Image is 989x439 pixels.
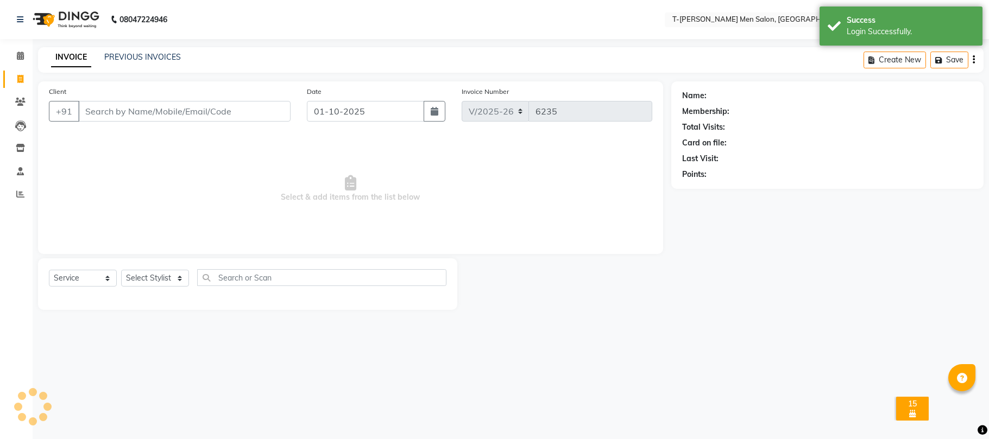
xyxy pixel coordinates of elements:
label: Invoice Number [462,87,509,97]
div: Card on file: [682,137,727,149]
label: Date [307,87,322,97]
a: INVOICE [51,48,91,67]
span: Select & add items from the list below [49,135,652,243]
button: Save [930,52,968,68]
input: Search by Name/Mobile/Email/Code [78,101,291,122]
button: +91 [49,101,79,122]
a: PREVIOUS INVOICES [104,52,181,62]
label: Client [49,87,66,97]
b: 08047224946 [119,4,167,35]
div: Membership: [682,106,729,117]
div: Login Successfully. [847,26,974,37]
button: Create New [864,52,926,68]
div: Name: [682,90,707,101]
div: Total Visits: [682,122,725,133]
img: logo [28,4,102,35]
input: Search or Scan [197,269,446,286]
div: Success [847,15,974,26]
div: Points: [682,169,707,180]
div: Last Visit: [682,153,719,164]
div: 15 [898,399,927,409]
